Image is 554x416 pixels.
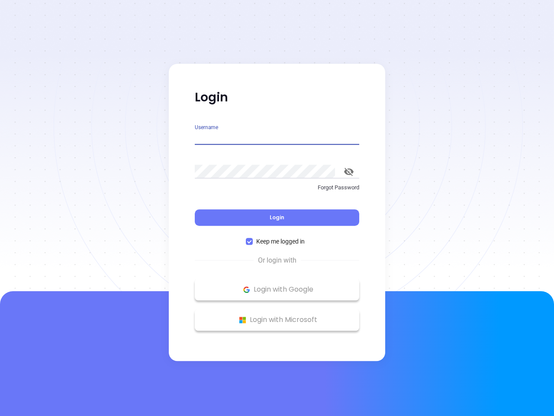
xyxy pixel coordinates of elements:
[195,183,359,192] p: Forgot Password
[195,183,359,199] a: Forgot Password
[195,209,359,226] button: Login
[241,284,252,295] img: Google Logo
[237,315,248,325] img: Microsoft Logo
[254,255,301,266] span: Or login with
[199,283,355,296] p: Login with Google
[195,125,218,130] label: Username
[195,279,359,300] button: Google Logo Login with Google
[195,90,359,105] p: Login
[199,313,355,326] p: Login with Microsoft
[195,309,359,331] button: Microsoft Logo Login with Microsoft
[338,161,359,182] button: toggle password visibility
[253,237,308,246] span: Keep me logged in
[270,214,284,221] span: Login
